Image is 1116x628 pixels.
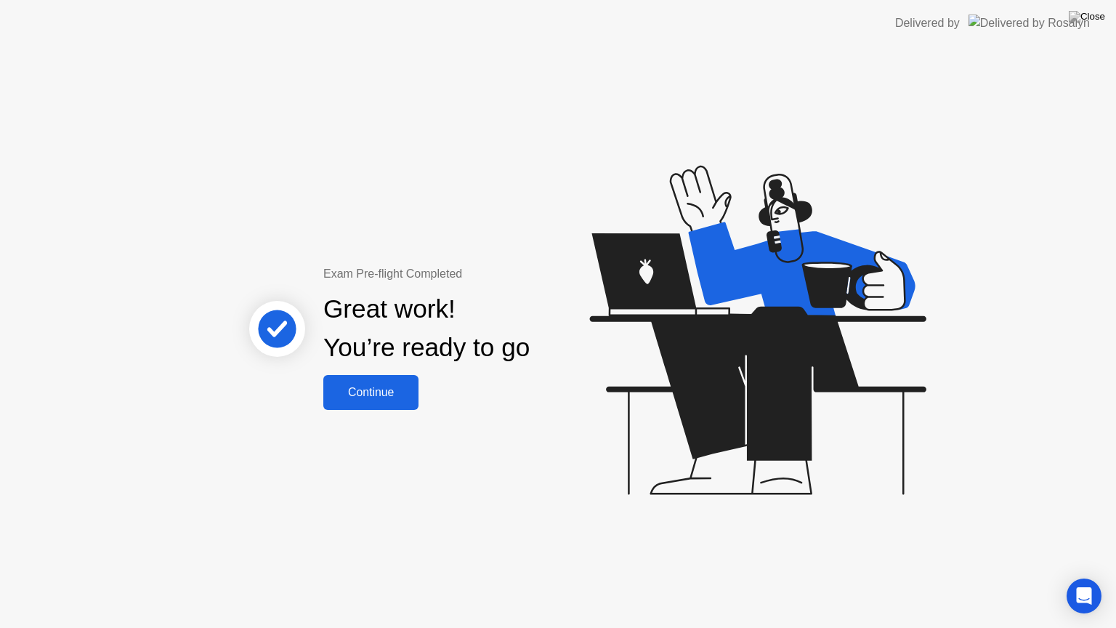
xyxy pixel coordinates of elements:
[323,290,530,367] div: Great work! You’re ready to go
[328,386,414,399] div: Continue
[969,15,1090,31] img: Delivered by Rosalyn
[1069,11,1105,23] img: Close
[1067,579,1101,613] div: Open Intercom Messenger
[323,375,418,410] button: Continue
[323,265,623,283] div: Exam Pre-flight Completed
[895,15,960,32] div: Delivered by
